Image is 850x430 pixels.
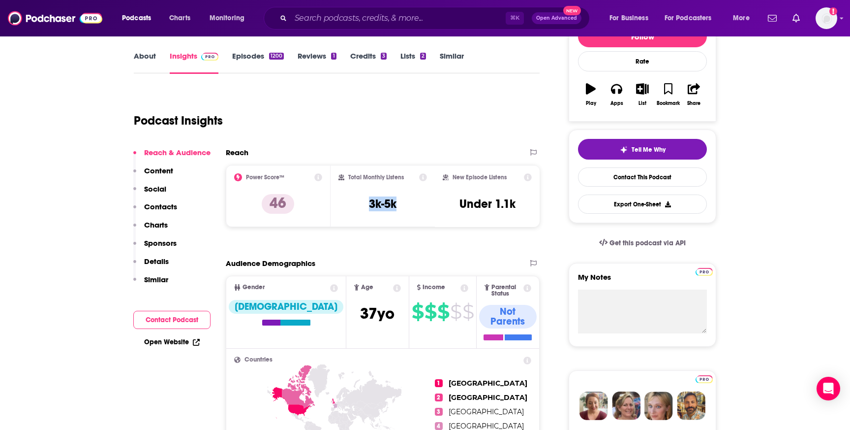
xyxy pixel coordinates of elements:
span: Open Advanced [536,16,577,21]
a: Similar [440,51,464,74]
button: open menu [115,10,164,26]
span: 3 [435,408,443,416]
span: $ [462,304,474,320]
span: 4 [435,422,443,430]
button: Sponsors [133,238,177,257]
div: 1200 [269,53,284,60]
span: Age [361,284,373,291]
span: Get this podcast via API [609,239,686,247]
button: Apps [604,77,629,112]
input: Search podcasts, credits, & more... [291,10,506,26]
span: $ [412,304,424,320]
div: Search podcasts, credits, & more... [273,7,599,30]
p: Social [144,184,166,194]
h3: 3k-5k [369,197,396,211]
span: ⌘ K [506,12,524,25]
span: [GEOGRAPHIC_DATA] [449,393,527,402]
button: open menu [658,10,726,26]
label: My Notes [578,272,707,290]
button: Content [133,166,173,184]
div: Open Intercom Messenger [817,377,840,400]
svg: Add a profile image [829,7,837,15]
button: tell me why sparkleTell Me Why [578,139,707,160]
p: 46 [262,194,294,214]
span: Monitoring [210,11,244,25]
a: Show notifications dropdown [764,10,781,27]
button: Share [681,77,707,112]
span: Countries [244,357,273,363]
div: [DEMOGRAPHIC_DATA] [229,300,343,314]
img: Jon Profile [677,392,705,420]
span: For Business [609,11,648,25]
a: Pro website [696,374,713,383]
img: tell me why sparkle [620,146,628,154]
img: Podchaser Pro [201,53,218,61]
button: Bookmark [655,77,681,112]
button: open menu [603,10,661,26]
span: 1 [435,379,443,387]
div: Rate [578,51,707,71]
button: Open AdvancedNew [532,12,581,24]
div: 2 [420,53,426,60]
button: List [630,77,655,112]
button: Reach & Audience [133,148,211,166]
span: 37 yo [360,304,395,323]
button: Charts [133,220,168,238]
span: [GEOGRAPHIC_DATA] [449,407,524,416]
span: New [563,6,581,15]
img: Podchaser - Follow, Share and Rate Podcasts [8,9,102,28]
a: Get this podcast via API [591,231,694,255]
h3: Under 1.1k [459,197,516,211]
p: Charts [144,220,168,230]
span: Charts [169,11,190,25]
span: 2 [435,394,443,401]
div: Play [586,100,596,106]
button: Contacts [133,202,177,220]
button: Play [578,77,604,112]
span: $ [450,304,461,320]
span: Tell Me Why [632,146,666,154]
button: Details [133,257,169,275]
div: List [638,100,646,106]
p: Details [144,257,169,266]
p: Similar [144,275,168,284]
div: Not Parents [479,305,537,329]
span: Gender [243,284,265,291]
p: Sponsors [144,238,177,248]
a: About [134,51,156,74]
span: For Podcasters [665,11,712,25]
a: Show notifications dropdown [789,10,804,27]
button: Follow [578,26,707,47]
div: Share [687,100,700,106]
img: User Profile [816,7,837,29]
a: Reviews1 [298,51,336,74]
a: Credits3 [350,51,387,74]
h1: Podcast Insights [134,113,223,128]
button: open menu [726,10,762,26]
a: Pro website [696,266,713,276]
div: 1 [331,53,336,60]
button: open menu [203,10,257,26]
a: Episodes1200 [232,51,284,74]
h2: Power Score™ [246,174,284,181]
a: Lists2 [400,51,426,74]
div: Bookmark [657,100,680,106]
img: Podchaser Pro [696,268,713,276]
p: Content [144,166,173,175]
p: Contacts [144,202,177,211]
span: Income [423,284,445,291]
span: Logged in as Karolynpearson [816,7,837,29]
div: 3 [381,53,387,60]
img: Podchaser Pro [696,375,713,383]
p: Reach & Audience [144,148,211,157]
h2: Audience Demographics [226,259,315,268]
a: Open Website [144,338,200,346]
span: More [733,11,750,25]
span: $ [437,304,449,320]
button: Contact Podcast [133,311,211,329]
a: Contact This Podcast [578,167,707,187]
img: Sydney Profile [579,392,608,420]
a: Charts [163,10,196,26]
button: Export One-Sheet [578,195,707,214]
